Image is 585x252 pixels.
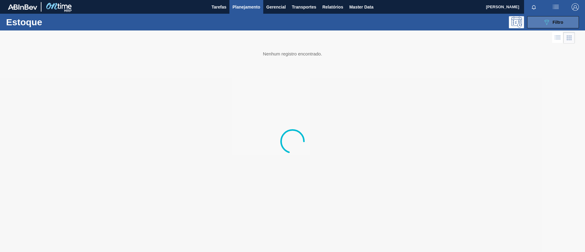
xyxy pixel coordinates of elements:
button: Notificações [524,3,544,11]
button: Filtro [527,16,579,28]
h1: Estoque [6,19,97,26]
span: Transportes [292,3,316,11]
span: Planejamento [232,3,260,11]
span: Gerencial [266,3,286,11]
div: Pogramando: nenhum usuário selecionado [509,16,524,28]
img: Logout [572,3,579,11]
img: userActions [552,3,559,11]
span: Filtro [553,20,563,25]
span: Tarefas [211,3,226,11]
span: Master Data [349,3,373,11]
span: Relatórios [322,3,343,11]
img: TNhmsLtSVTkK8tSr43FrP2fwEKptu5GPRR3wAAAABJRU5ErkJggg== [8,4,37,10]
